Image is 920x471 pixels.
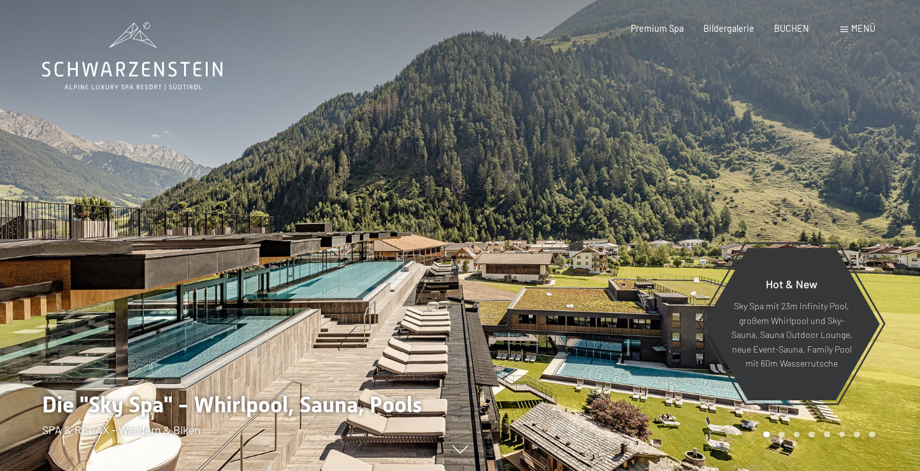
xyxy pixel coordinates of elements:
div: Carousel Page 4 [809,432,815,438]
div: Carousel Page 6 [839,432,845,438]
div: Carousel Page 8 [869,432,875,438]
div: Carousel Page 2 [779,432,785,438]
div: Carousel Pagination [759,432,875,438]
span: Hot & New [766,277,817,291]
p: Sky Spa mit 23m Infinity Pool, großem Whirlpool und Sky-Sauna, Sauna Outdoor Lounge, neue Event-S... [731,299,852,371]
div: Carousel Page 3 [794,432,800,438]
a: Bildergalerie [703,23,754,34]
a: Hot & New Sky Spa mit 23m Infinity Pool, großem Whirlpool und Sky-Sauna, Sauna Outdoor Lounge, ne... [703,247,880,401]
a: Premium Spa [631,23,684,34]
div: Carousel Page 7 [854,432,860,438]
div: Carousel Page 5 [824,432,830,438]
div: Carousel Page 1 (Current Slide) [763,432,770,438]
span: Menü [851,23,875,34]
a: BUCHEN [774,23,809,34]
